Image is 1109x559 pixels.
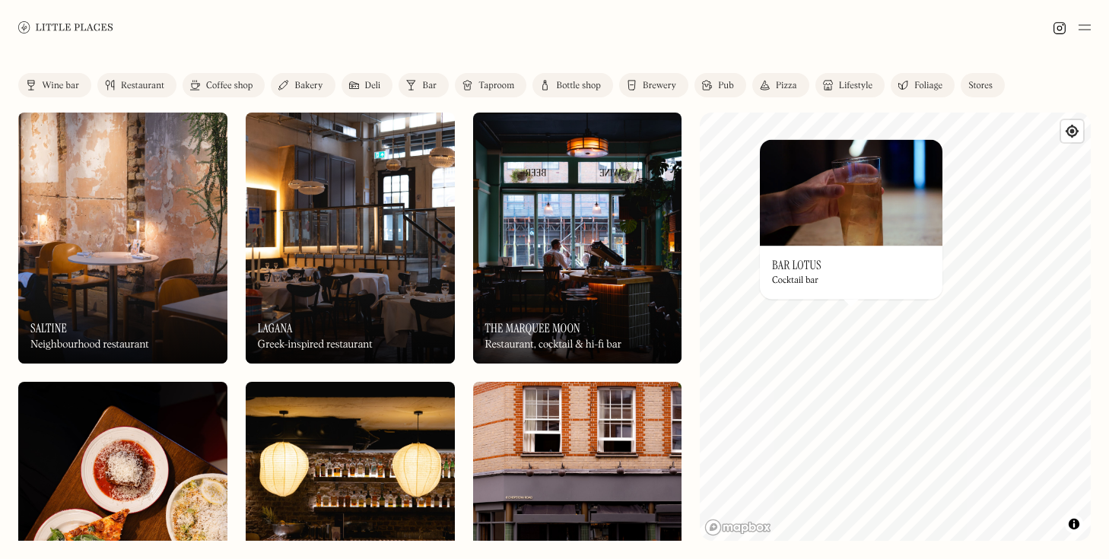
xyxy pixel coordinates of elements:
[485,321,580,335] h3: The Marquee Moon
[97,73,176,97] a: Restaurant
[968,81,993,91] div: Stores
[839,81,872,91] div: Lifestyle
[961,73,1005,97] a: Stores
[246,113,455,364] img: Lagana
[271,73,335,97] a: Bakery
[718,81,734,91] div: Pub
[258,321,293,335] h3: Lagana
[704,519,771,536] a: Mapbox homepage
[815,73,885,97] a: Lifestyle
[700,113,1091,541] canvas: Map
[258,338,373,351] div: Greek-inspired restaurant
[183,73,265,97] a: Coffee shop
[556,81,601,91] div: Bottle shop
[891,73,955,97] a: Foliage
[694,73,746,97] a: Pub
[752,73,809,97] a: Pizza
[1069,516,1079,532] span: Toggle attribution
[121,81,164,91] div: Restaurant
[399,73,449,97] a: Bar
[30,338,149,351] div: Neighbourhood restaurant
[246,113,455,364] a: LaganaLaganaLaganaGreek-inspired restaurant
[206,81,253,91] div: Coffee shop
[18,113,227,364] a: SaltineSaltineSaltineNeighbourhood restaurant
[42,81,79,91] div: Wine bar
[1061,120,1083,142] button: Find my location
[772,258,821,272] h3: Bar Lotus
[760,139,942,246] img: Bar Lotus
[532,73,613,97] a: Bottle shop
[455,73,526,97] a: Taproom
[619,73,688,97] a: Brewery
[485,338,622,351] div: Restaurant, cocktail & hi-fi bar
[473,113,682,364] img: The Marquee Moon
[643,81,676,91] div: Brewery
[422,81,437,91] div: Bar
[1065,515,1083,533] button: Toggle attribution
[294,81,323,91] div: Bakery
[18,73,91,97] a: Wine bar
[342,73,393,97] a: Deli
[772,276,818,287] div: Cocktail bar
[776,81,797,91] div: Pizza
[478,81,514,91] div: Taproom
[473,113,682,364] a: The Marquee MoonThe Marquee MoonThe Marquee MoonRestaurant, cocktail & hi-fi bar
[760,139,942,299] a: Bar LotusBar LotusBar LotusCocktail bar
[914,81,942,91] div: Foliage
[18,113,227,364] img: Saltine
[30,321,67,335] h3: Saltine
[365,81,381,91] div: Deli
